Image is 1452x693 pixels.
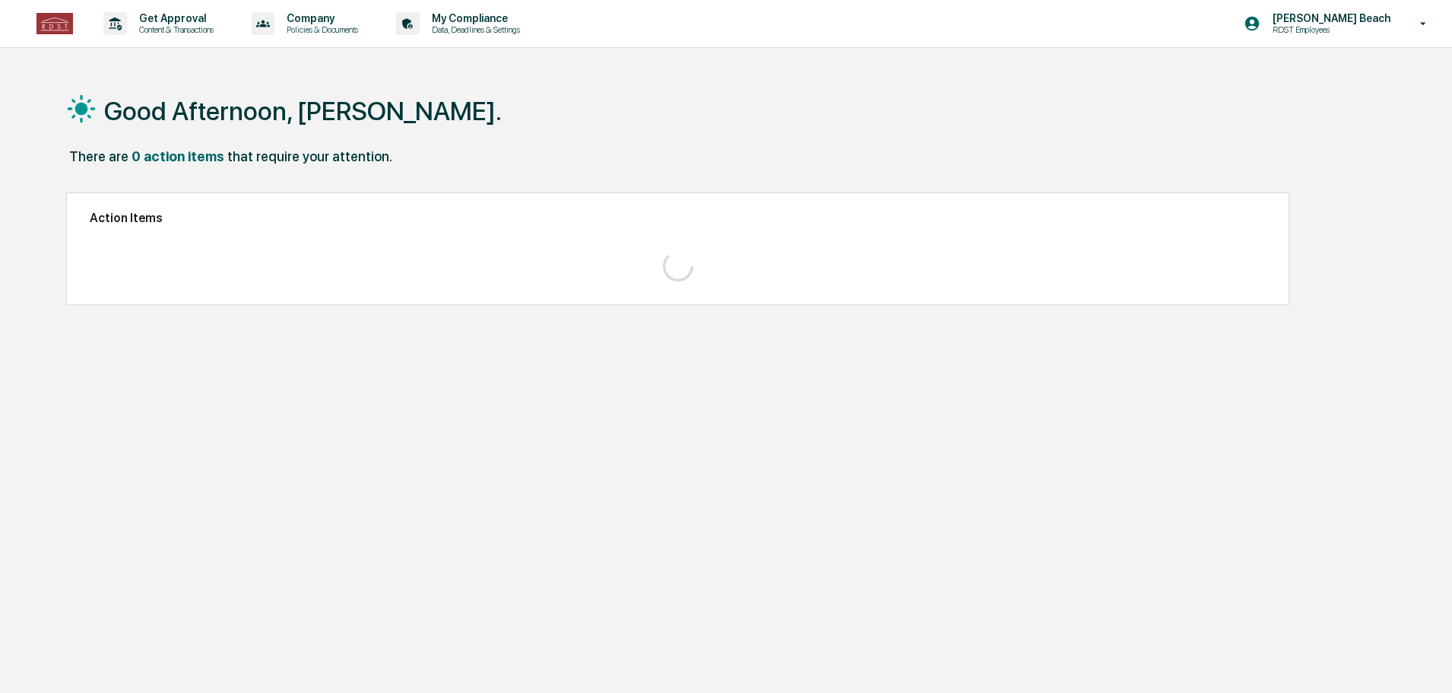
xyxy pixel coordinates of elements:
div: 0 action items [132,148,224,164]
p: Data, Deadlines & Settings [420,24,528,35]
p: Get Approval [127,12,221,24]
div: There are [69,148,128,164]
p: Policies & Documents [274,24,366,35]
img: logo [36,13,73,34]
p: Content & Transactions [127,24,221,35]
p: [PERSON_NAME] Beach [1260,12,1398,24]
p: My Compliance [420,12,528,24]
h1: Good Afternoon, [PERSON_NAME]. [104,96,502,126]
h2: Action Items [90,211,1266,225]
p: Company [274,12,366,24]
p: RDST Employees [1260,24,1398,35]
div: that require your attention. [227,148,392,164]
